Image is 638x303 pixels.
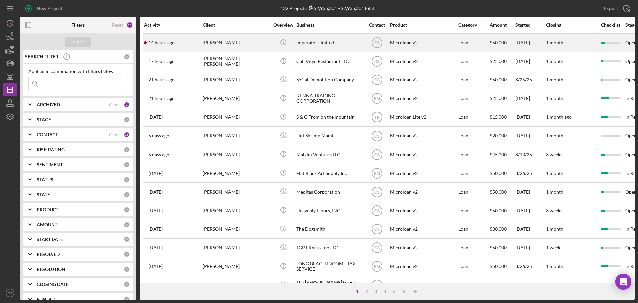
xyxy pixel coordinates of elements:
div: The Dogsmith [296,220,363,238]
div: Closing [546,22,596,28]
b: CONTACT [37,132,58,137]
div: Microloan v2 [390,239,457,257]
div: Clear [109,102,120,107]
div: [PERSON_NAME] [203,146,269,163]
div: Microloan v2 [390,53,457,70]
b: RESOLUTION [37,267,65,272]
div: 8/26/25 [515,164,545,182]
div: Export [604,2,618,15]
div: Loan [458,127,489,145]
div: [PERSON_NAME] [203,71,269,89]
time: 1 month [546,170,563,176]
div: 1 [124,102,130,108]
div: 0 [124,177,130,183]
time: 1 month [546,282,563,288]
div: 4 [380,289,390,294]
span: $50,000 [490,245,507,250]
span: $25,000 [490,58,507,64]
div: 0 [124,117,130,123]
div: 0 [124,207,130,213]
text: CS [374,59,380,64]
text: CS [374,134,380,138]
time: 1 month [546,133,563,138]
div: Started [515,22,545,28]
b: Filters [71,22,85,28]
time: 2025-08-27 22:26 [148,227,163,232]
text: BM [374,96,380,101]
time: 1 month [546,58,563,64]
div: $2,935,301 [307,5,337,11]
text: CS [374,190,380,194]
div: Imperator Limited [296,34,363,52]
div: Microloan v2 [390,164,457,182]
div: KENNA TRADING CORPORATION [296,90,363,107]
button: New Project [20,2,69,15]
span: $50,000 [490,189,507,195]
div: Cali Viejo Restaurant LLC [296,53,363,70]
span: $20,000 [490,133,507,138]
span: $45,000 [490,152,507,157]
div: Loan [458,183,489,201]
time: 2025-08-28 02:10 [148,208,163,213]
div: Microloan v2 [390,146,457,163]
div: 0 [124,251,130,257]
div: [PERSON_NAME] [PERSON_NAME] [203,53,269,70]
span: $50,000 [490,263,507,269]
div: Loan [458,53,489,70]
button: Apply [65,37,91,47]
div: 3 [371,289,380,294]
time: 2025-09-02 20:32 [148,77,175,82]
time: 2025-09-03 03:45 [148,40,175,45]
time: 2025-08-29 16:01 [148,152,169,157]
span: $30,000 [490,226,507,232]
text: BM [374,264,380,269]
text: BM [374,283,380,288]
div: Heavenly Floors, INC [296,202,363,219]
div: [PERSON_NAME] [203,108,269,126]
div: Loan [458,276,489,294]
div: Contact [365,22,389,28]
div: [DATE] [515,239,545,257]
div: Product [390,22,457,28]
text: CS [374,41,380,45]
b: START DATE [37,237,63,242]
div: [PERSON_NAME] [203,34,269,52]
time: 1 week [546,245,560,250]
div: Activity [144,22,202,28]
div: [DATE] [515,276,545,294]
div: Loan [458,71,489,89]
div: [DATE] [515,220,545,238]
div: SoCal Demolition Company [296,71,363,89]
button: CS [3,286,17,300]
div: Apply [72,37,84,47]
div: [PERSON_NAME] [203,239,269,257]
div: Microloan Lite v2 [390,108,457,126]
b: FUNDED [37,297,55,302]
button: Export [597,2,635,15]
div: The [PERSON_NAME] Group, LLC [296,276,363,294]
div: [PERSON_NAME] [203,220,269,238]
b: PRODUCT [37,207,58,212]
text: CS [374,246,380,250]
time: 3 weeks [546,152,562,157]
div: 0 [124,236,130,242]
b: SEARCH FILTER [25,54,58,59]
div: 8/26/25 [515,258,545,275]
b: ARCHIVED [37,102,60,107]
div: Microloan v2 [390,258,457,275]
div: Loan [458,146,489,163]
time: 1 month [546,263,563,269]
div: 0 [124,296,130,302]
time: 2025-09-02 14:37 [148,114,163,120]
div: Microloan v2 [390,183,457,201]
b: RISK RATING [37,147,65,152]
div: 0 [124,281,130,287]
div: Microloan v2 [390,220,457,238]
text: CS [374,227,380,232]
b: STATE [37,192,50,197]
time: 1 month [546,189,563,195]
div: [PERSON_NAME] [203,127,269,145]
b: CLOSING DATE [37,282,69,287]
div: LONG BEACH INCOME TAX SERVICE [296,258,363,275]
div: 8/13/25 [515,146,545,163]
